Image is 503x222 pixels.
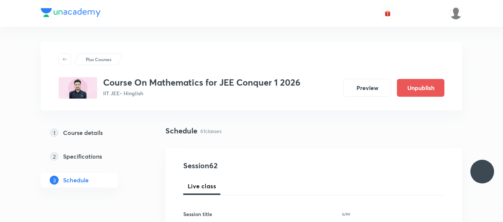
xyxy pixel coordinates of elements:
h4: Session 62 [183,160,319,171]
a: 2Specifications [41,149,142,164]
h4: Schedule [165,125,197,136]
p: IIT JEE • Hinglish [103,89,300,97]
p: 61 classes [200,127,221,135]
img: avatar [384,10,391,17]
p: 3 [50,176,59,185]
h6: Session title [183,210,212,218]
p: 2 [50,152,59,161]
p: 0/99 [342,212,350,216]
button: Preview [343,79,391,97]
button: Unpublish [397,79,444,97]
img: 8D6A0216-5BD0-49C7-ABF7-140E75CF7344_plus.png [59,77,97,99]
img: aadi Shukla [450,7,462,20]
h5: Specifications [63,152,102,161]
a: Company Logo [41,8,101,19]
img: ttu [478,167,487,176]
p: Plus Courses [86,56,111,63]
a: 1Course details [41,125,142,140]
h3: Course On Mathematics for JEE Conquer 1 2026 [103,77,300,88]
img: Company Logo [41,8,101,17]
h5: Schedule [63,176,89,185]
h5: Course details [63,128,103,137]
span: Live class [188,182,216,190]
p: 1 [50,128,59,137]
button: avatar [382,7,394,19]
